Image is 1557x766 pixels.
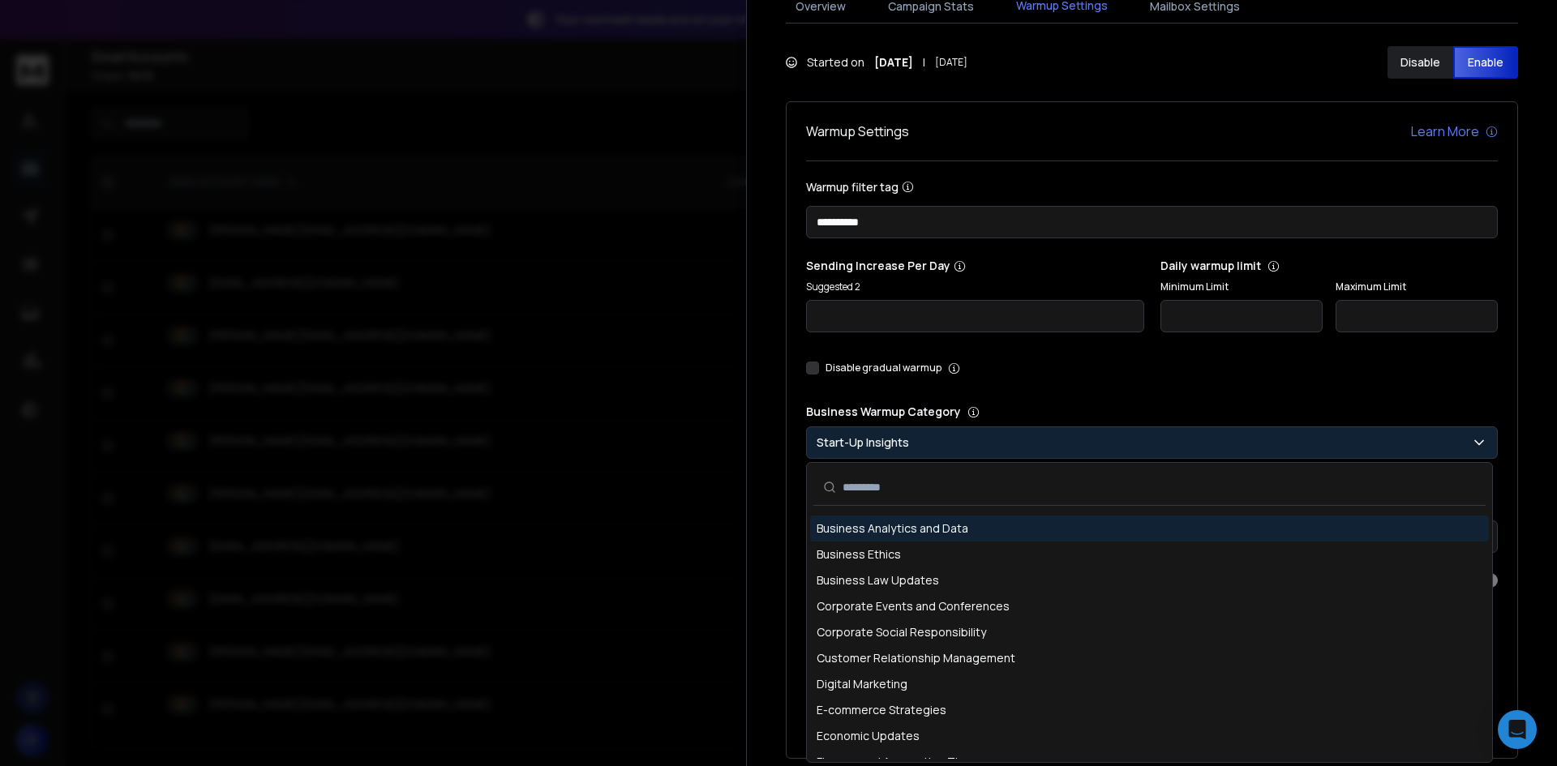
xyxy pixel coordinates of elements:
span: Business Ethics [817,546,901,563]
span: Digital Marketing [817,676,907,692]
span: Corporate Events and Conferences [817,598,1010,614]
span: Economic Updates [817,728,920,744]
span: E-commerce Strategies [817,702,946,718]
span: Corporate Social Responsibility [817,624,986,640]
div: Open Intercom Messenger [1498,710,1537,749]
span: Business Law Updates [817,572,939,588]
span: Customer Relationship Management [817,650,1015,666]
span: Business Analytics and Data [817,520,968,537]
